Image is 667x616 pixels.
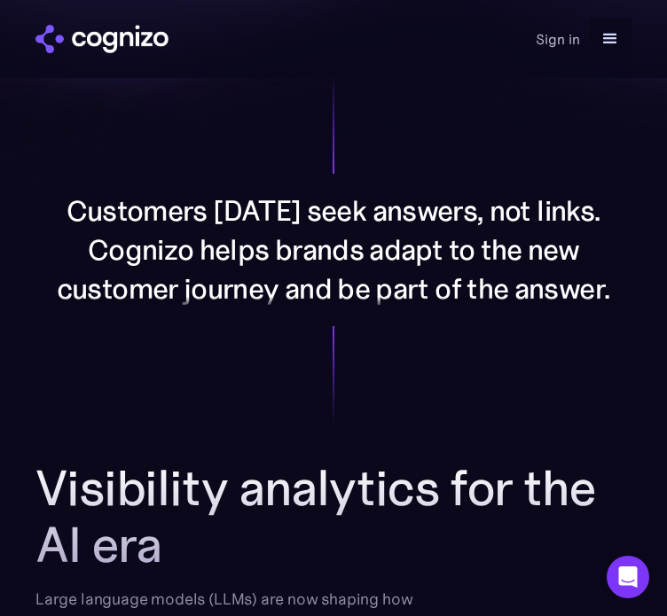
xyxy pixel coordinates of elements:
[35,25,169,53] a: home
[35,25,169,53] img: cognizo logo
[35,191,632,308] p: Customers [DATE] seek answers, not links. Cognizo helps brands adapt to the new customer journey ...
[536,28,580,50] a: Sign in
[589,18,632,60] div: menu
[607,556,649,598] div: Open Intercom Messenger
[35,459,632,573] h2: Visibility analytics for the AI era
